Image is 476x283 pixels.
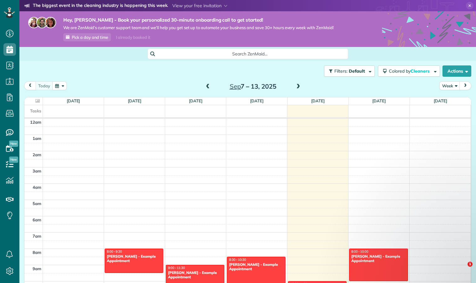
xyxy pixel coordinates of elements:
h2: 7 – 13, 2025 [214,83,292,90]
span: 8:00 - 10:00 [351,250,368,254]
a: [DATE] [250,98,264,103]
a: [DATE] [434,98,447,103]
span: 8am [33,250,41,255]
span: Cleaners [411,68,431,74]
button: today [35,81,53,90]
strong: The biggest event in the cleaning industry is happening this week. [33,3,168,9]
button: Week [439,81,460,90]
a: Pick a day and time [63,33,111,41]
img: maria-72a9807cf96188c08ef61303f053569d2e2a8a1cde33d635c8a3ac13582a053d.jpg [28,17,39,28]
span: 12am [30,120,41,125]
a: [DATE] [189,98,202,103]
span: 9am [33,266,41,271]
a: [DATE] [67,98,80,103]
img: jorge-587dff0eeaa6aab1f244e6dc62b8924c3b6ad411094392a53c71c6c4a576187d.jpg [36,17,48,28]
a: [DATE] [372,98,386,103]
span: Tasks [30,108,41,113]
span: 3am [33,168,41,173]
button: Colored byCleaners [378,65,440,77]
button: next [459,81,471,90]
span: New [9,141,18,147]
div: [PERSON_NAME] - Example Appointment [168,270,222,280]
button: prev [24,81,36,90]
span: 5am [33,201,41,206]
span: Filters: [334,68,348,74]
span: Pick a day and time [72,35,108,40]
span: New [9,157,18,163]
div: I already booked it [112,33,154,41]
span: 9:00 - 11:30 [168,266,185,270]
span: 8:00 - 9:30 [107,250,122,254]
div: [PERSON_NAME] - Example Appointment [229,262,284,271]
span: 7am [33,234,41,239]
span: 2am [33,152,41,157]
span: 6am [33,217,41,222]
button: Actions [442,65,471,77]
span: Colored by [389,68,432,74]
span: Sep [230,82,241,90]
span: 1am [33,136,41,141]
div: [PERSON_NAME] - Example Appointment [107,254,161,263]
img: michelle-19f622bdf1676172e81f8f8fba1fb50e276960ebfe0243fe18214015130c80e4.jpg [45,17,56,28]
iframe: Intercom live chat [455,262,470,277]
a: [DATE] [128,98,141,103]
div: [PERSON_NAME] - Example Appointment [351,254,406,263]
a: Filters: Default [321,65,375,77]
a: [DATE] [311,98,325,103]
span: 4am [33,185,41,190]
button: Filters: Default [324,65,375,77]
span: We are ZenMaid’s customer support team and we’ll help you get set up to automate your business an... [63,25,334,30]
span: 1 [468,262,473,267]
span: Default [349,68,365,74]
strong: Hey, [PERSON_NAME] - Book your personalized 30-minute onboarding call to get started! [63,17,334,23]
span: 8:30 - 10:30 [229,258,246,262]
